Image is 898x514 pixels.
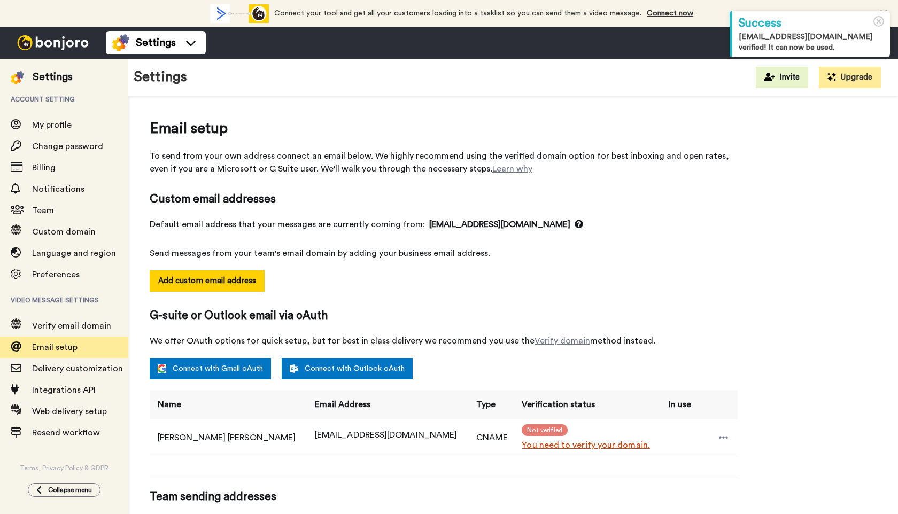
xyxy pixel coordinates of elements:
[150,489,738,505] span: Team sending addresses
[150,358,271,379] a: Connect with Gmail oAuth
[32,228,96,236] span: Custom domain
[32,322,111,330] span: Verify email domain
[756,67,808,88] button: Invite
[535,337,590,345] a: Verify domain
[32,343,78,352] span: Email setup
[32,206,54,215] span: Team
[522,439,656,451] a: You need to verify your domain.
[290,364,298,373] img: outlook-white.svg
[32,270,80,279] span: Preferences
[32,142,103,151] span: Change password
[32,249,116,258] span: Language and region
[150,308,738,324] span: G-suite or Outlook email via oAuth
[33,69,73,84] div: Settings
[134,69,187,85] h1: Settings
[32,386,96,394] span: Integrations API
[492,165,532,173] a: Learn why
[150,270,265,292] button: Add custom email address
[274,10,641,17] span: Connect your tool and get all your customers loading into a tasklist so you can send them a video...
[32,185,84,193] span: Notifications
[210,4,269,23] div: animation
[32,429,100,437] span: Resend workflow
[150,419,307,456] td: [PERSON_NAME] [PERSON_NAME]
[522,424,568,436] span: Not verified
[282,358,413,379] a: Connect with Outlook oAuth
[158,364,166,373] img: google.svg
[150,191,738,207] span: Custom email addresses
[150,390,307,419] th: Name
[150,247,738,260] span: Send messages from your team's email domain by adding your business email address.
[136,35,176,50] span: Settings
[32,163,56,172] span: Billing
[32,121,72,129] span: My profile
[307,390,468,419] th: Email Address
[429,218,583,231] span: [EMAIL_ADDRESS][DOMAIN_NAME]
[32,364,123,373] span: Delivery customization
[150,150,738,175] span: To send from your own address connect an email below. We highly recommend using the verified doma...
[514,390,660,419] th: Verification status
[661,390,697,419] th: In use
[150,218,738,231] span: Default email address that your messages are currently coming from:
[739,32,884,53] div: [EMAIL_ADDRESS][DOMAIN_NAME] verified! It can now be used.
[468,390,514,419] th: Type
[150,334,738,347] span: We offer OAuth options for quick setup, but for best in class delivery we recommend you use the m...
[112,34,129,51] img: settings-colored.svg
[468,419,514,456] td: CNAME
[32,407,107,416] span: Web delivery setup
[315,431,457,439] span: [EMAIL_ADDRESS][DOMAIN_NAME]
[150,118,738,139] span: Email setup
[647,10,693,17] a: Connect now
[11,71,24,84] img: settings-colored.svg
[28,483,100,497] button: Collapse menu
[819,67,881,88] button: Upgrade
[739,15,884,32] div: Success
[48,486,92,494] span: Collapse menu
[13,35,93,50] img: bj-logo-header-white.svg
